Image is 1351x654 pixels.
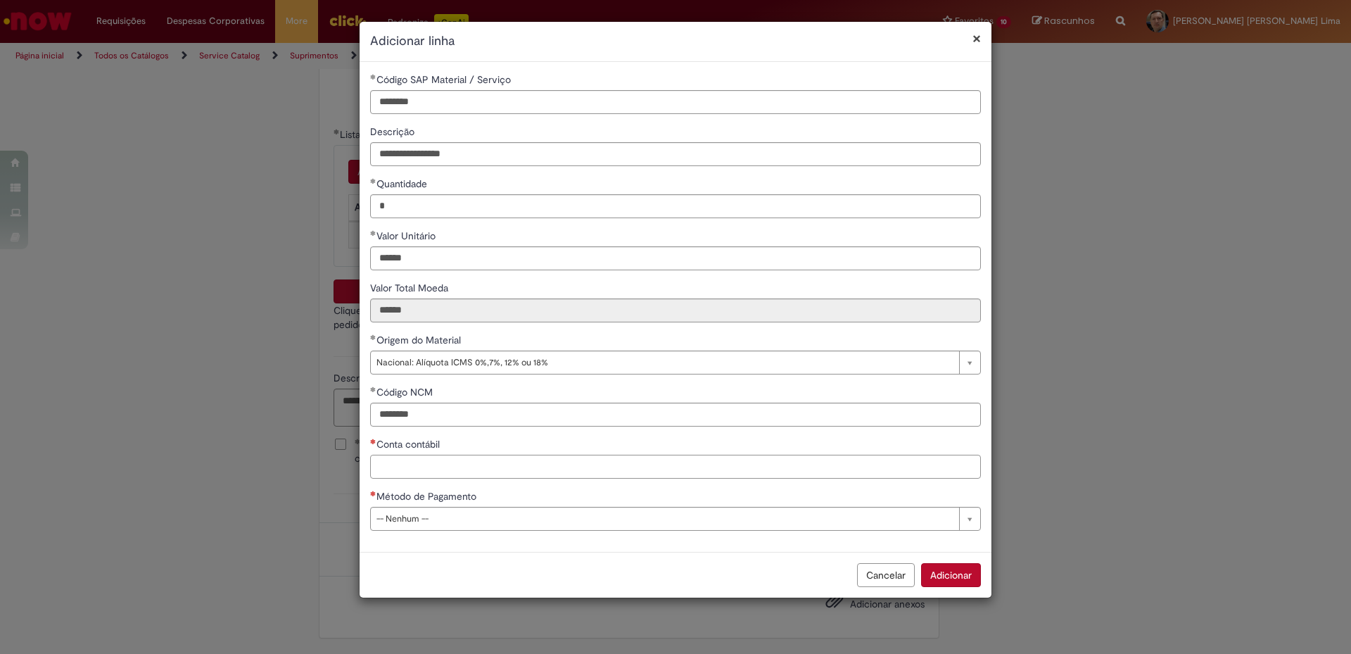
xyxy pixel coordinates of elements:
span: Necessários [370,491,376,496]
span: Obrigatório Preenchido [370,334,376,340]
span: Valor Unitário [376,229,438,242]
input: Código SAP Material / Serviço [370,90,981,114]
span: Código SAP Material / Serviço [376,73,514,86]
span: Descrição [370,125,417,138]
h2: Adicionar linha [370,32,981,51]
span: Conta contábil [376,438,443,451]
button: Cancelar [857,563,915,587]
input: Quantidade [370,194,981,218]
span: Obrigatório Preenchido [370,74,376,80]
input: Código NCM [370,403,981,427]
span: Somente leitura - Valor Total Moeda [370,282,451,294]
span: -- Nenhum -- [376,508,952,530]
input: Valor Unitário [370,246,981,270]
span: Necessários [370,439,376,444]
span: Obrigatório Preenchido [370,178,376,184]
span: Obrigatório Preenchido [370,386,376,392]
input: Valor Total Moeda [370,298,981,322]
span: Código NCM [376,386,436,398]
button: Adicionar [921,563,981,587]
button: Fechar modal [972,31,981,46]
input: Descrição [370,142,981,166]
span: Quantidade [376,177,430,190]
span: Obrigatório Preenchido [370,230,376,236]
input: Conta contábil [370,455,981,479]
span: Nacional: Alíquota ICMS 0%,7%, 12% ou 18% [376,351,952,374]
span: Método de Pagamento [376,490,479,503]
span: Origem do Material [376,334,464,346]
